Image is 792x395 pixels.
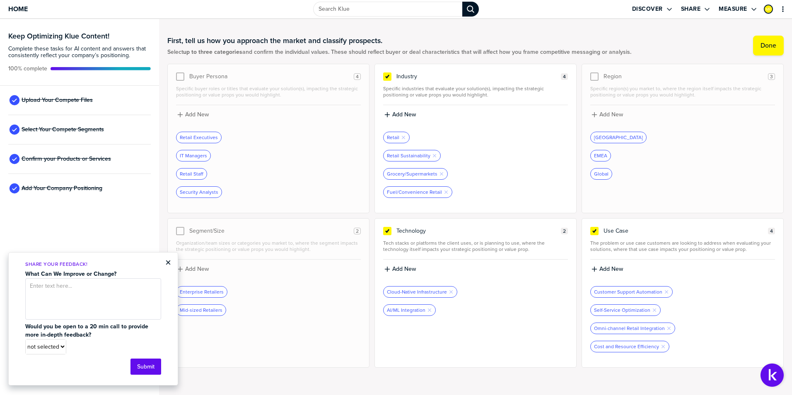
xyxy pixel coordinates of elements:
[189,73,227,80] span: Buyer Persona
[8,5,28,12] span: Home
[764,5,773,14] div: Maico Ferreira
[22,126,104,133] span: Select Your Compete Segments
[401,135,406,140] button: Remove Tag
[599,111,623,118] label: Add New
[167,49,631,55] span: Select and confirm the individual values. These should reflect buyer or deal characteristics that...
[604,73,622,80] span: Region
[189,228,225,234] span: Segment/Size
[130,359,161,375] button: Submit
[444,190,449,195] button: Remove Tag
[356,228,359,234] span: 2
[770,74,773,80] span: 3
[604,228,628,234] span: Use Case
[590,240,775,253] span: The problem or use case customers are looking to address when evaluating your solutions, where th...
[761,364,784,387] button: Open Support Center
[462,2,479,17] div: Search Klue
[25,261,161,268] p: Share Your Feedback!
[392,265,416,273] label: Add New
[383,240,568,253] span: Tech stacks or platforms the client uses, or is planning to use, where the technology itself impa...
[765,5,772,13] img: 781207ed1481c00c65955b44c3880d9b-sml.png
[8,46,151,59] span: Complete these tasks for AI content and answers that consistently reflect your company’s position...
[563,74,566,80] span: 4
[761,41,776,50] label: Done
[652,308,657,313] button: Remove Tag
[599,265,623,273] label: Add New
[185,265,209,273] label: Add New
[313,2,462,17] input: Search Klue
[563,228,566,234] span: 2
[8,32,151,40] h3: Keep Optimizing Klue Content!
[183,48,242,56] strong: up to three categories
[392,111,416,118] label: Add New
[681,5,701,13] label: Share
[176,86,361,98] span: Specific buyer roles or titles that evaluate your solution(s), impacting the strategic positionin...
[666,326,671,331] button: Remove Tag
[167,36,631,46] h1: First, tell us how you approach the market and classify prospects.
[396,228,426,234] span: Technology
[25,322,150,339] strong: Would you be open to a 20 min call to provide more in-depth feedback?
[185,111,209,118] label: Add New
[356,74,359,80] span: 4
[8,65,47,72] span: Active
[176,240,361,253] span: Organization/team sizes or categories you market to, where the segment impacts the strategic posi...
[661,344,666,349] button: Remove Tag
[432,153,437,158] button: Remove Tag
[383,86,568,98] span: Specific industries that evaluate your solution(s), impacting the strategic positioning or value ...
[632,5,663,13] label: Discover
[25,270,116,278] strong: What Can We Improve or Change?
[165,258,171,267] button: Close
[22,156,111,162] span: Confirm your Products or Services
[427,308,432,313] button: Remove Tag
[22,185,102,192] span: Add Your Company Positioning
[22,97,93,104] span: Upload Your Compete Files
[449,289,454,294] button: Remove Tag
[719,5,747,13] label: Measure
[763,4,774,14] a: Edit Profile
[439,171,444,176] button: Remove Tag
[396,73,417,80] span: Industry
[770,228,773,234] span: 4
[590,86,775,98] span: Specific region(s) you market to, where the region itself impacts the strategic positioning or va...
[664,289,669,294] button: Remove Tag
